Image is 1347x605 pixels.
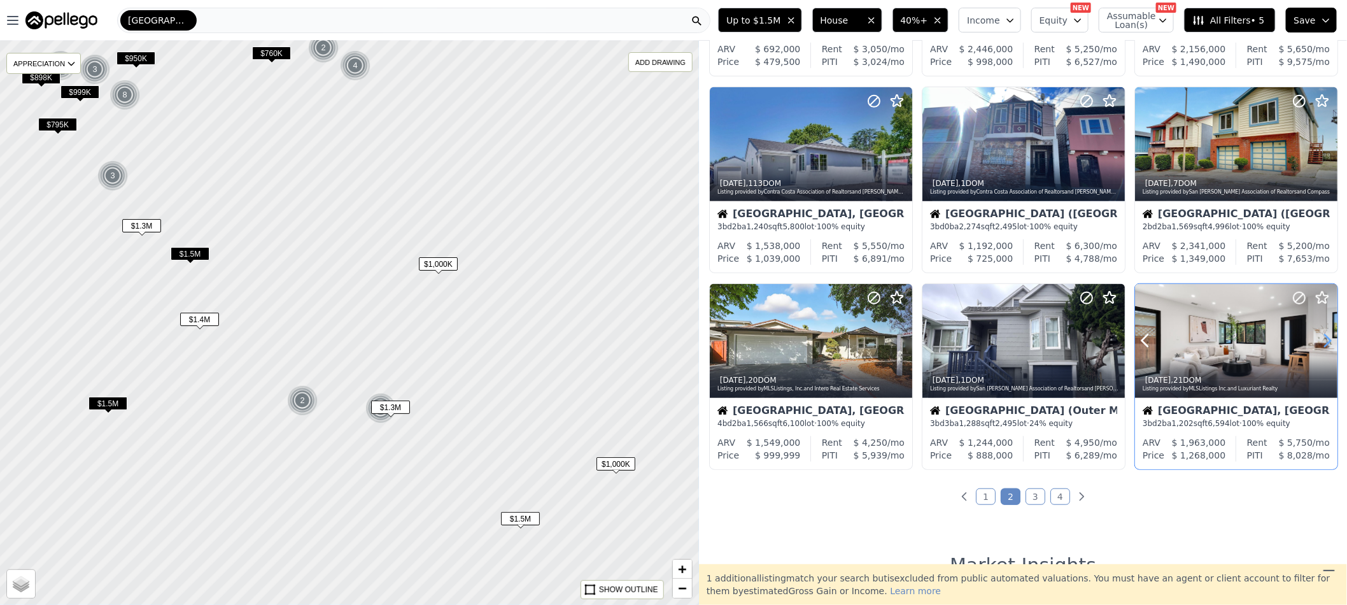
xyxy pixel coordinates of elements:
[45,50,76,81] img: g1.png
[718,8,801,32] button: Up to $1.5M
[122,219,161,232] span: $1.3M
[501,512,540,525] span: $1.5M
[80,54,111,85] img: g1.png
[60,85,99,104] div: $999K
[1066,438,1100,448] span: $ 4,950
[97,160,128,191] div: 3
[180,313,219,331] div: $1.4M
[88,397,127,410] span: $1.5M
[930,449,952,462] div: Price
[950,554,1096,577] h1: Market Insights
[1066,44,1100,54] span: $ 5,250
[976,488,996,505] a: Page 1
[1050,252,1117,265] div: /mo
[25,11,97,29] img: Pellego
[1286,8,1337,32] button: Save
[596,457,635,471] span: $1,000K
[930,222,1117,232] div: 3 bd 0 ba sqft lot · 100% equity
[1034,239,1055,252] div: Rent
[838,449,905,462] div: /mo
[1143,406,1153,416] img: House
[1143,239,1160,252] div: ARV
[97,160,129,191] img: g1.png
[699,490,1347,503] ul: Pagination
[171,247,209,260] span: $1.5M
[1055,436,1117,449] div: /mo
[1034,43,1055,55] div: Rent
[1050,449,1117,462] div: /mo
[968,253,1013,264] span: $ 725,000
[1034,252,1050,265] div: PITI
[717,43,735,55] div: ARV
[340,50,370,81] div: 4
[959,419,981,428] span: 1,288
[822,55,838,68] div: PITI
[6,53,81,74] div: APPRECIATION
[930,375,1118,385] div: , 1 DOM
[782,419,804,428] span: 6,100
[720,376,746,385] time: 2025-09-11 09:26
[365,393,396,423] div: 4
[599,584,658,595] div: SHOW OUTLINE
[747,222,768,231] span: 1,240
[1143,189,1331,196] div: Listing provided by San [PERSON_NAME] Association of Realtors and Compass
[699,564,1347,605] div: 1 additional listing match your search but is excluded from public automated valuations. You must...
[930,43,948,55] div: ARV
[930,178,1118,189] div: , 1 DOM
[720,179,746,188] time: 2025-09-16 22:36
[1001,488,1020,505] a: Page 2 is your current page
[1143,375,1331,385] div: , 21 DOM
[747,419,768,428] span: 1,566
[1263,55,1330,68] div: /mo
[838,55,905,68] div: /mo
[596,457,635,476] div: $1,000K
[930,209,1117,222] div: [GEOGRAPHIC_DATA] ([GEOGRAPHIC_DATA])
[419,257,458,276] div: $1,000K
[933,179,959,188] time: 2025-09-15 20:00
[1143,385,1331,393] div: Listing provided by MLSListings Inc. and Luxuriant Realty
[1184,8,1275,32] button: All Filters• 5
[1134,87,1337,273] a: [DATE],7DOMListing provided bySan [PERSON_NAME] Association of Realtorsand CompassHouse[GEOGRAPHI...
[930,252,952,265] div: Price
[1134,283,1337,470] a: [DATE],21DOMListing provided byMLSListings Inc.and Luxuriant RealtyHouse[GEOGRAPHIC_DATA], [GEOGR...
[109,80,140,110] div: 8
[1143,252,1164,265] div: Price
[930,189,1118,196] div: Listing provided by Contra Costa Association of Realtors and [PERSON_NAME] Realty, Inc.
[854,438,887,448] span: $ 4,250
[854,450,887,460] span: $ 5,939
[854,241,887,251] span: $ 5,550
[1172,222,1194,231] span: 1,569
[726,14,780,27] span: Up to $1.5M
[673,579,692,598] a: Zoom out
[252,46,291,65] div: $760K
[854,57,887,67] span: $ 3,024
[930,239,948,252] div: ARV
[930,406,1117,418] div: [GEOGRAPHIC_DATA] (Outer Mission)
[1066,450,1100,460] span: $ 6,289
[371,401,410,419] div: $1.3M
[717,449,739,462] div: Price
[922,87,1124,273] a: [DATE],1DOMListing provided byContra Costa Association of Realtorsand [PERSON_NAME] Realty, Inc.H...
[930,209,940,219] img: House
[717,189,906,196] div: Listing provided by Contra Costa Association of Realtors and [PERSON_NAME] Coastal Prop.
[967,14,1000,27] span: Income
[1143,222,1330,232] div: 2 bd 2 ba sqft lot · 100% equity
[308,32,339,63] div: 2
[116,52,155,70] div: $950K
[109,80,141,110] img: g1.png
[38,118,77,131] span: $795K
[930,385,1118,393] div: Listing provided by San [PERSON_NAME] Association of Realtors and [PERSON_NAME] Icon Properties
[116,52,155,65] span: $950K
[1279,241,1313,251] span: $ 5,200
[1267,436,1330,449] div: /mo
[747,253,801,264] span: $ 1,039,000
[1208,222,1229,231] span: 4,996
[717,209,905,222] div: [GEOGRAPHIC_DATA], [GEOGRAPHIC_DATA]
[1050,55,1117,68] div: /mo
[679,580,687,596] span: −
[747,241,801,251] span: $ 1,538,000
[1066,57,1100,67] span: $ 6,527
[755,44,800,54] span: $ 692,000
[38,118,77,136] div: $795K
[1026,488,1045,505] a: Page 3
